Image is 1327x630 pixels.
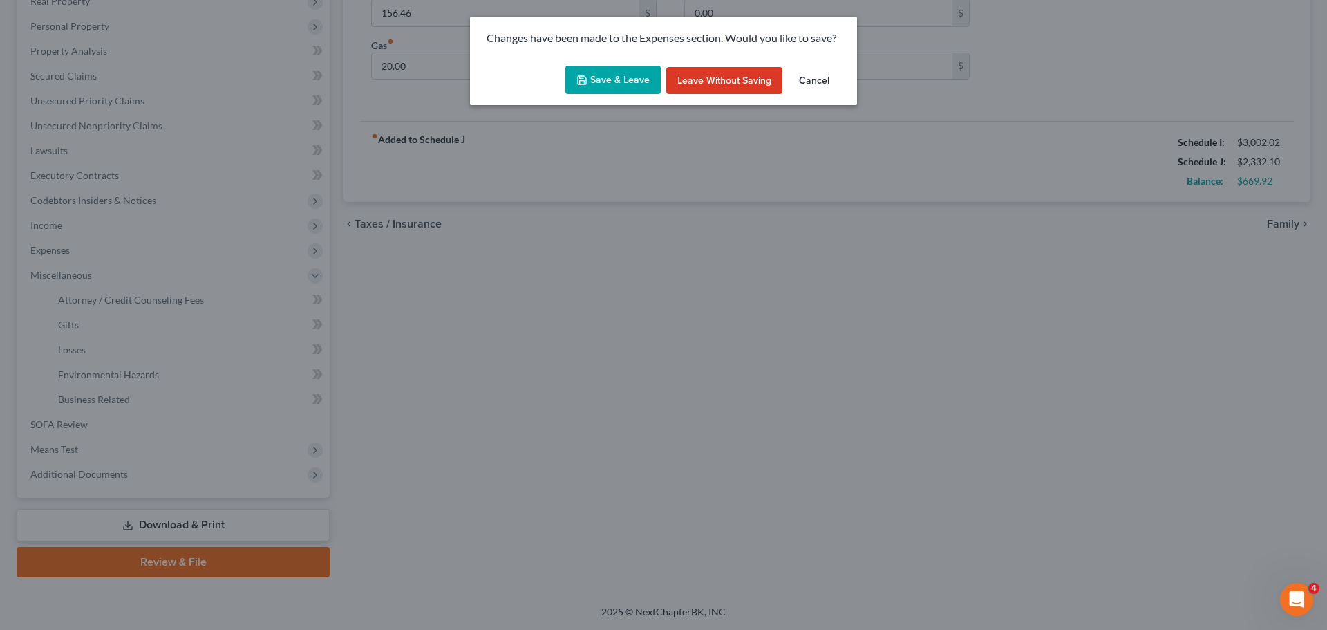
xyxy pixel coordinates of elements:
span: 4 [1308,583,1319,594]
p: Changes have been made to the Expenses section. Would you like to save? [487,30,840,46]
iframe: Intercom live chat [1280,583,1313,616]
button: Cancel [788,67,840,95]
button: Leave without Saving [666,67,782,95]
button: Save & Leave [565,66,661,95]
